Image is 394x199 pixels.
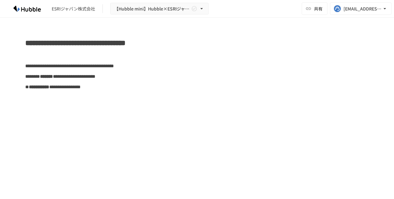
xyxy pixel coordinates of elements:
button: 共有 [302,2,328,15]
div: ESRIジャパン株式会社 [52,6,95,12]
span: 【Hubble mini】Hubble×ESRIジャパン株式会社 オンボーディングプロジェクト [114,5,190,13]
img: HzDRNkGCf7KYO4GfwKnzITak6oVsp5RHeZBEM1dQFiQ [7,4,47,14]
div: [EMAIL_ADDRESS][DOMAIN_NAME] [344,5,382,13]
button: [EMAIL_ADDRESS][DOMAIN_NAME] [330,2,392,15]
button: 【Hubble mini】Hubble×ESRIジャパン株式会社 オンボーディングプロジェクト [110,3,209,15]
span: 共有 [314,5,323,12]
